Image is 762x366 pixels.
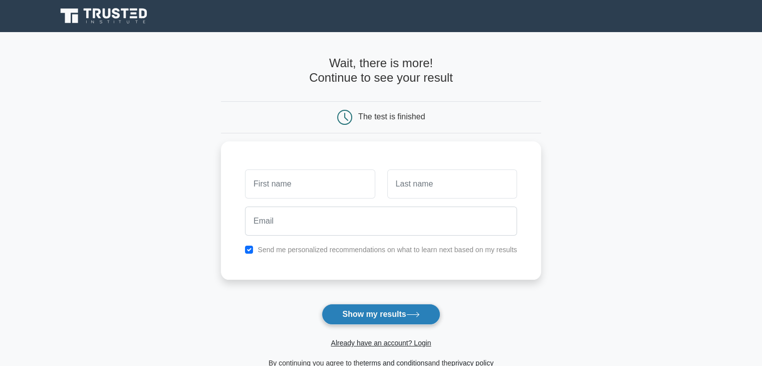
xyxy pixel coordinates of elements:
[387,169,517,199] input: Last name
[245,169,375,199] input: First name
[331,339,431,347] a: Already have an account? Login
[358,112,425,121] div: The test is finished
[221,56,541,85] h4: Wait, there is more! Continue to see your result
[322,304,440,325] button: Show my results
[258,246,517,254] label: Send me personalized recommendations on what to learn next based on my results
[245,207,517,236] input: Email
